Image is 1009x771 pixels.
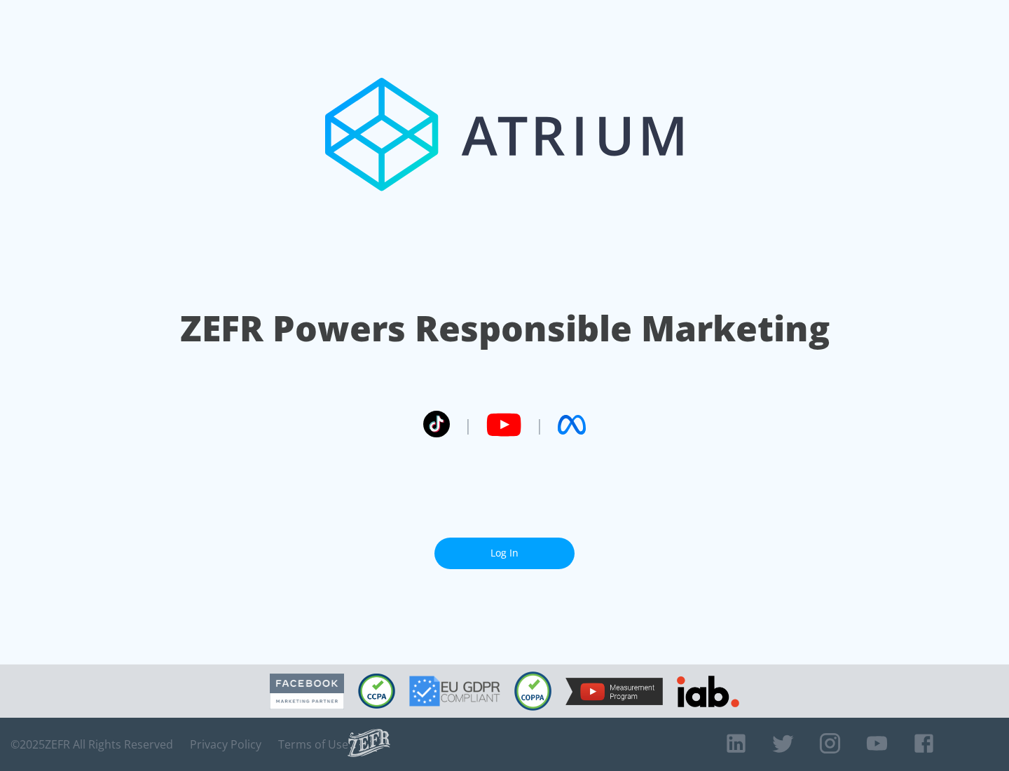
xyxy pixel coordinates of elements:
span: | [535,414,544,435]
a: Privacy Policy [190,737,261,751]
img: YouTube Measurement Program [565,678,663,705]
a: Log In [434,538,575,569]
a: Terms of Use [278,737,348,751]
h1: ZEFR Powers Responsible Marketing [180,304,830,353]
img: GDPR Compliant [409,676,500,707]
img: CCPA Compliant [358,674,395,709]
img: Facebook Marketing Partner [270,674,344,709]
span: © 2025 ZEFR All Rights Reserved [11,737,173,751]
img: COPPA Compliant [514,671,551,711]
img: IAB [677,676,739,707]
span: | [464,414,472,435]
